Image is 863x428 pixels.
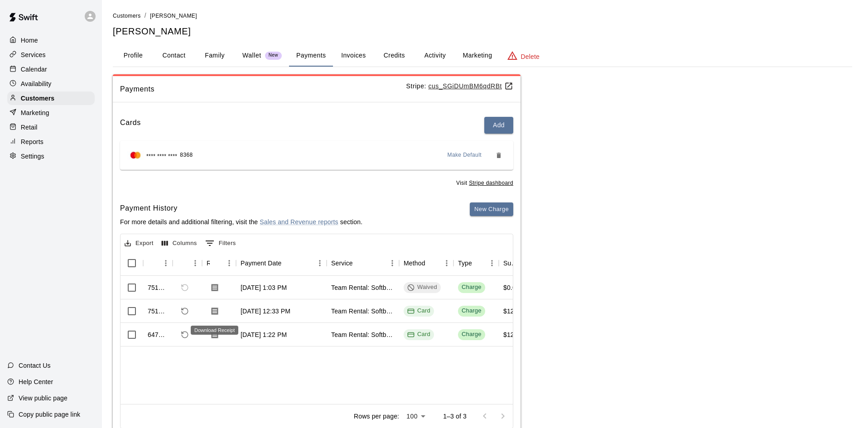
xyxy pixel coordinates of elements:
button: Invoices [333,45,374,67]
div: Aug 12, 2025, 1:03 PM [241,283,287,292]
p: Reports [21,137,43,146]
a: Customers [113,12,141,19]
div: $0.00 [503,283,520,292]
button: Sort [148,257,160,269]
p: Home [21,36,38,45]
p: Calendar [21,65,47,74]
button: Download Receipt [207,303,223,319]
button: Export [122,236,156,250]
a: Marketing [7,106,95,120]
div: Service [327,250,399,276]
button: Sort [282,257,294,269]
button: New Charge [470,202,513,216]
p: Copy public page link [19,410,80,419]
button: Profile [113,45,154,67]
a: Customers [7,91,95,105]
div: Payment Date [236,250,327,276]
span: New [265,53,282,58]
button: Menu [386,256,399,270]
div: Charge [462,330,482,339]
p: View public page [19,394,67,403]
button: Menu [222,256,236,270]
button: Menu [313,256,327,270]
a: Stripe dashboard [469,180,513,186]
button: Sort [210,257,222,269]
span: Refund payment [177,303,193,319]
h5: [PERSON_NAME] [113,25,852,38]
a: Reports [7,135,95,149]
span: [PERSON_NAME] [150,13,197,19]
div: Jun 13, 2025, 1:22 PM [241,330,287,339]
p: Contact Us [19,361,51,370]
p: Settings [21,152,44,161]
div: Charge [462,283,482,292]
div: Receipt [202,250,236,276]
div: $120.00 [503,330,527,339]
p: 1–3 of 3 [443,412,467,421]
span: Visit [456,179,513,188]
div: 100 [403,410,429,423]
div: Type [458,250,472,276]
button: Menu [485,256,499,270]
button: Menu [159,256,173,270]
div: 751710 [148,283,168,292]
p: Services [21,50,46,59]
div: Subtotal [503,250,518,276]
button: Sort [472,257,485,269]
div: Payment Date [241,250,282,276]
div: Team Rental: Softball Team Rental 90 Minute (Two Lanes) [331,307,395,316]
p: Rows per page: [354,412,399,421]
button: Add [484,117,513,134]
div: Download Receipt [191,326,238,335]
button: Show filters [203,236,238,250]
a: cus_SGiDUmBM6qdRBt [428,82,513,90]
span: 8368 [180,151,193,160]
a: Services [7,48,95,62]
button: Download Receipt [207,279,223,296]
span: Payments [120,83,406,95]
button: Family [194,45,235,67]
button: Menu [440,256,453,270]
span: Refund payment [177,280,193,295]
button: Contact [154,45,194,67]
a: Settings [7,149,95,163]
p: Availability [21,79,52,88]
button: Sort [177,257,190,269]
p: For more details and additional filtering, visit the section. [120,217,362,226]
div: 751637 [148,307,168,316]
p: Marketing [21,108,49,117]
p: Retail [21,123,38,132]
div: Service [331,250,353,276]
div: Waived [407,283,437,292]
button: Sort [425,257,438,269]
div: Aug 12, 2025, 12:33 PM [241,307,290,316]
div: Refund [173,250,202,276]
button: Select columns [159,236,199,250]
div: Method [404,250,425,276]
a: Availability [7,77,95,91]
div: Calendar [7,63,95,76]
div: Receipt [207,250,210,276]
button: Credits [374,45,415,67]
h6: Cards [120,117,141,134]
nav: breadcrumb [113,11,852,21]
a: Home [7,34,95,47]
div: Type [453,250,499,276]
button: Remove [492,148,506,163]
span: Refund payment [177,327,193,342]
img: Credit card brand logo [127,151,144,160]
span: Customers [113,13,141,19]
a: Sales and Revenue reports [260,218,338,226]
div: Id [143,250,173,276]
a: Retail [7,120,95,134]
div: Card [407,307,430,315]
button: Make Default [444,148,486,163]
